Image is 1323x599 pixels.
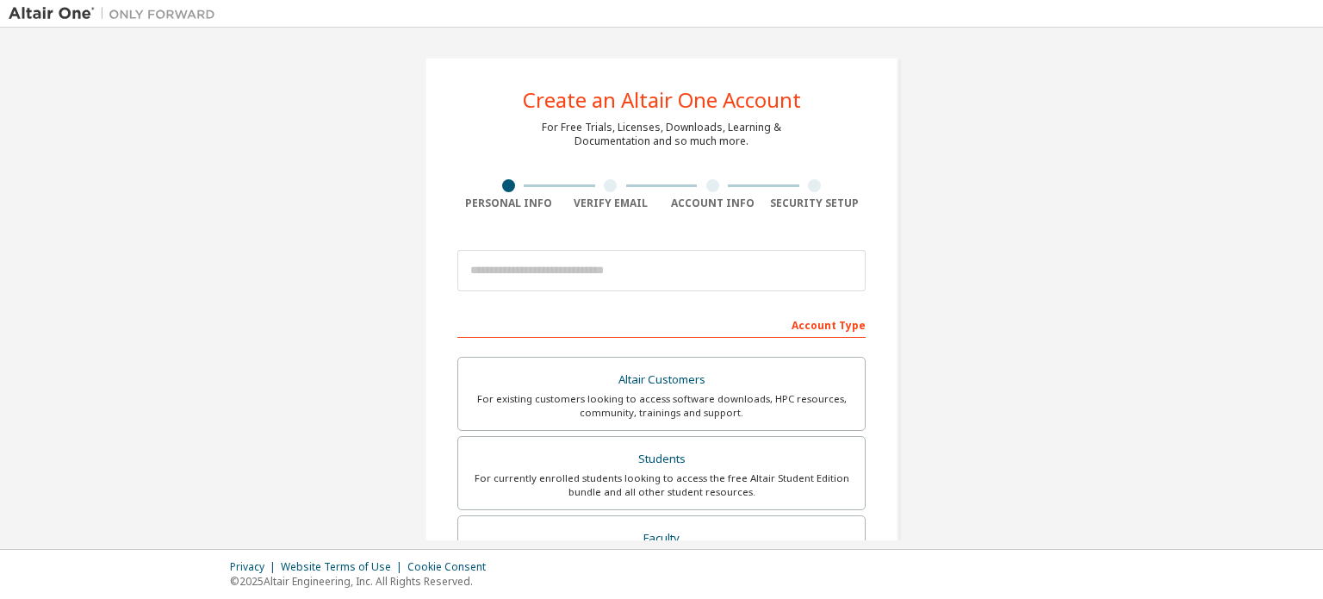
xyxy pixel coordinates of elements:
div: Website Terms of Use [281,560,407,574]
div: Privacy [230,560,281,574]
div: For currently enrolled students looking to access the free Altair Student Edition bundle and all ... [469,471,854,499]
div: Verify Email [560,197,662,210]
div: Altair Customers [469,368,854,392]
div: Cookie Consent [407,560,496,574]
div: For existing customers looking to access software downloads, HPC resources, community, trainings ... [469,392,854,420]
p: © 2025 Altair Engineering, Inc. All Rights Reserved. [230,574,496,589]
div: Students [469,447,854,471]
div: Faculty [469,527,854,551]
div: Create an Altair One Account [523,90,801,110]
div: For Free Trials, Licenses, Downloads, Learning & Documentation and so much more. [542,121,781,148]
img: Altair One [9,5,224,22]
div: Security Setup [764,197,866,210]
div: Personal Info [457,197,560,210]
div: Account Type [457,310,866,338]
div: Account Info [661,197,764,210]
